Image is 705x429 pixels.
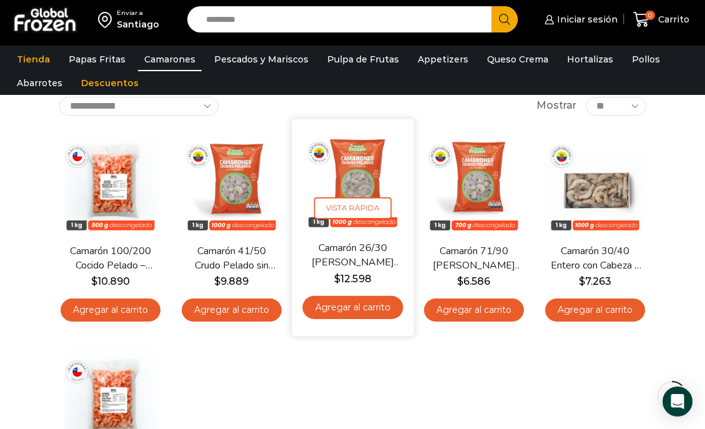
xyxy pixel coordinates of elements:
[554,13,618,26] span: Iniciar sesión
[313,197,391,219] span: Vista Rápida
[182,298,282,322] a: Agregar al carrito: “Camarón 41/50 Crudo Pelado sin Vena - Premium - Caja 10 kg”
[412,47,475,71] a: Appetizers
[481,47,555,71] a: Queso Crema
[579,275,611,287] bdi: 7.263
[306,241,399,270] a: Camarón 26/30 [PERSON_NAME] sin Vena – Super Prime – Caja 10 kg
[98,9,117,30] img: address-field-icon.svg
[334,272,340,284] span: $
[579,275,585,287] span: $
[655,13,689,26] span: Carrito
[185,244,278,273] a: Camarón 41/50 Crudo Pelado sin Vena – Premium – Caja 10 kg
[424,298,524,322] a: Agregar al carrito: “Camarón 71/90 Crudo Pelado sin Vena - Silver - Caja 10 kg”
[117,18,159,31] div: Santiago
[62,47,132,71] a: Papas Fritas
[302,296,403,319] a: Agregar al carrito: “Camarón 26/30 Crudo Pelado sin Vena - Super Prime - Caja 10 kg”
[626,47,666,71] a: Pollos
[334,272,371,284] bdi: 12.598
[536,99,576,113] span: Mostrar
[561,47,619,71] a: Hortalizas
[214,275,220,287] span: $
[645,11,655,21] span: 0
[457,275,463,287] span: $
[91,275,97,287] span: $
[630,5,693,34] a: 0 Carrito
[64,244,157,273] a: Camarón 100/200 Cocido Pelado – Premium – Caja 10 kg
[491,6,518,32] button: Search button
[11,47,56,71] a: Tienda
[214,275,249,287] bdi: 9.889
[545,298,645,322] a: Agregar al carrito: “Camarón 30/40 Entero con Cabeza y Cola - Super Prime - Caja 10 kg”
[75,71,145,95] a: Descuentos
[428,244,520,273] a: Camarón 71/90 [PERSON_NAME] sin Vena – Silver – Caja 10 kg
[321,47,405,71] a: Pulpa de Frutas
[208,47,315,71] a: Pescados y Mariscos
[11,71,69,95] a: Abarrotes
[59,97,219,116] select: Pedido de la tienda
[91,275,130,287] bdi: 10.890
[117,9,159,17] div: Enviar a
[663,387,693,417] div: Open Intercom Messenger
[61,298,160,322] a: Agregar al carrito: “Camarón 100/200 Cocido Pelado - Premium - Caja 10 kg”
[457,275,490,287] bdi: 6.586
[549,244,641,273] a: Camarón 30/40 Entero con Cabeza y Cola – Super Prime – Caja 10 kg
[138,47,202,71] a: Camarones
[541,7,618,32] a: Iniciar sesión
